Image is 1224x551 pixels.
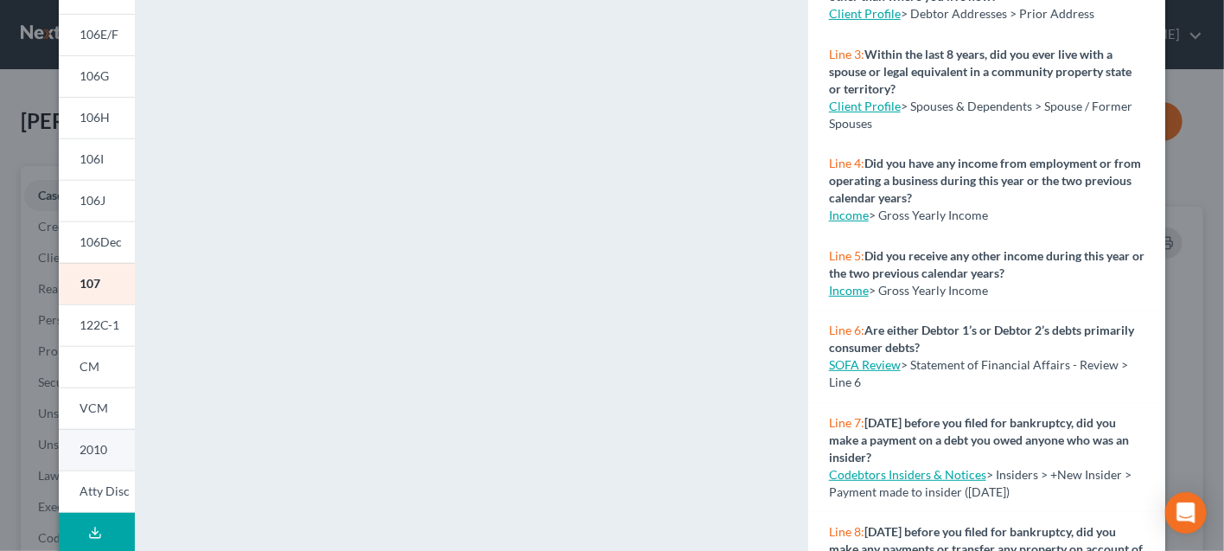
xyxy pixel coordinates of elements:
[829,47,864,61] span: Line 3:
[829,6,901,21] a: Client Profile
[829,156,864,170] span: Line 4:
[59,138,135,180] a: 106I
[829,99,1132,131] span: > Spouses & Dependents > Spouse / Former Spouses
[59,180,135,221] a: 106J
[829,47,1132,96] strong: Within the last 8 years, did you ever live with a spouse or legal equivalent in a community prope...
[829,323,864,337] span: Line 6:
[829,248,864,263] span: Line 5:
[80,151,104,166] span: 106I
[80,317,119,332] span: 122C-1
[80,359,99,374] span: CM
[80,234,122,249] span: 106Dec
[829,357,1128,389] span: > Statement of Financial Affairs - Review > Line 6
[869,283,988,298] span: > Gross Yearly Income
[59,55,135,97] a: 106G
[829,467,986,482] a: Codebtors Insiders & Notices
[1165,492,1207,534] div: Open Intercom Messenger
[829,99,901,113] a: Client Profile
[59,388,135,429] a: VCM
[901,6,1094,21] span: > Debtor Addresses > Prior Address
[829,248,1144,280] strong: Did you receive any other income during this year or the two previous calendar years?
[59,221,135,263] a: 106Dec
[80,110,110,125] span: 106H
[80,193,105,208] span: 106J
[829,323,1134,355] strong: Are either Debtor 1’s or Debtor 2’s debts primarily consumer debts?
[829,283,869,298] a: Income
[80,27,118,42] span: 106E/F
[80,484,130,498] span: Atty Disc
[829,467,1132,499] span: > Insiders > +New Insider > Payment made to insider ([DATE])
[59,346,135,388] a: CM
[59,429,135,471] a: 2010
[80,68,109,83] span: 106G
[80,400,108,415] span: VCM
[869,208,988,222] span: > Gross Yearly Income
[59,97,135,138] a: 106H
[59,304,135,346] a: 122C-1
[59,263,135,304] a: 107
[59,471,135,513] a: Atty Disc
[829,415,864,430] span: Line 7:
[59,14,135,55] a: 106E/F
[829,524,864,539] span: Line 8:
[80,442,107,457] span: 2010
[829,415,1129,465] strong: [DATE] before you filed for bankruptcy, did you make a payment on a debt you owed anyone who was ...
[829,156,1141,205] strong: Did you have any income from employment or from operating a business during this year or the two ...
[829,357,901,372] a: SOFA Review
[80,276,100,291] span: 107
[829,208,869,222] a: Income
